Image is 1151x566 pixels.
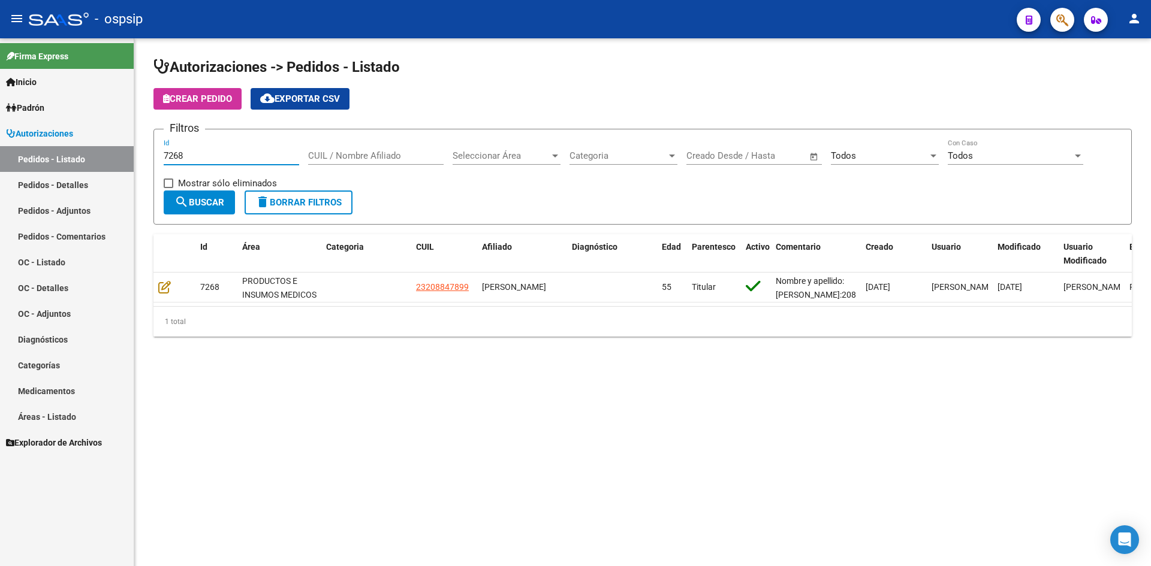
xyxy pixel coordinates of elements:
span: Borrar Filtros [255,197,342,208]
span: Edad [662,242,681,252]
span: [DATE] [998,282,1022,292]
h3: Filtros [164,120,205,137]
mat-icon: person [1127,11,1141,26]
button: Open calendar [807,150,821,164]
span: 55 [662,282,671,292]
span: Diagnóstico [572,242,617,252]
span: Mostrar sólo eliminados [178,176,277,190]
span: [PERSON_NAME] [1063,282,1128,292]
span: Usuario Modificado [1063,242,1107,265]
input: Fecha fin [746,150,804,161]
span: PRODUCTOS E INSUMOS MEDICOS [242,276,317,299]
span: Creado [866,242,893,252]
datatable-header-cell: Usuario [927,234,993,274]
datatable-header-cell: Modificado [993,234,1059,274]
span: Categoria [570,150,667,161]
span: CUIL [416,242,434,252]
span: Afiliado [482,242,512,252]
span: Categoria [326,242,364,252]
datatable-header-cell: Área [237,234,321,274]
mat-icon: cloud_download [260,91,275,105]
span: [DATE] [866,282,890,292]
datatable-header-cell: Categoria [321,234,411,274]
span: 7268 [200,282,219,292]
span: Área [242,242,260,252]
span: Explorador de Archivos [6,436,102,449]
span: Comentario [776,242,821,252]
span: Inicio [6,75,37,89]
span: Todos [948,150,973,161]
div: 1 total [153,307,1132,337]
span: [PERSON_NAME] [932,282,996,292]
datatable-header-cell: Afiliado [477,234,567,274]
span: 23208847899 [416,282,469,292]
span: Parentesco [692,242,736,252]
span: Autorizaciones [6,127,73,140]
datatable-header-cell: Creado [861,234,927,274]
datatable-header-cell: Comentario [771,234,861,274]
span: Activo [746,242,770,252]
div: Open Intercom Messenger [1110,525,1139,554]
span: Modificado [998,242,1041,252]
button: Exportar CSV [251,88,349,110]
datatable-header-cell: Id [195,234,237,274]
span: Exportar CSV [260,93,340,104]
span: Seleccionar Área [453,150,550,161]
span: Firma Express [6,50,68,63]
button: Buscar [164,190,235,214]
button: Borrar Filtros [245,190,352,214]
span: Todos [831,150,856,161]
datatable-header-cell: Usuario Modificado [1059,234,1125,274]
datatable-header-cell: Edad [657,234,687,274]
mat-icon: delete [255,195,270,209]
span: Nombre y apellido: [PERSON_NAME]:20884789 Sanatorio San [PERSON_NAME] Fecha de cx: [DATE] Diagnos... [776,276,880,408]
span: Titular [692,282,716,292]
span: - ospsip [95,6,143,32]
span: Padrón [6,101,44,114]
input: Fecha inicio [686,150,735,161]
span: Autorizaciones -> Pedidos - Listado [153,59,400,75]
button: Crear Pedido [153,88,242,110]
datatable-header-cell: Parentesco [687,234,741,274]
span: [PERSON_NAME] [482,282,546,292]
span: Id [200,242,207,252]
datatable-header-cell: Diagnóstico [567,234,657,274]
span: Buscar [174,197,224,208]
span: Crear Pedido [163,93,232,104]
datatable-header-cell: CUIL [411,234,477,274]
mat-icon: search [174,195,189,209]
datatable-header-cell: Activo [741,234,771,274]
span: Usuario [932,242,961,252]
mat-icon: menu [10,11,24,26]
